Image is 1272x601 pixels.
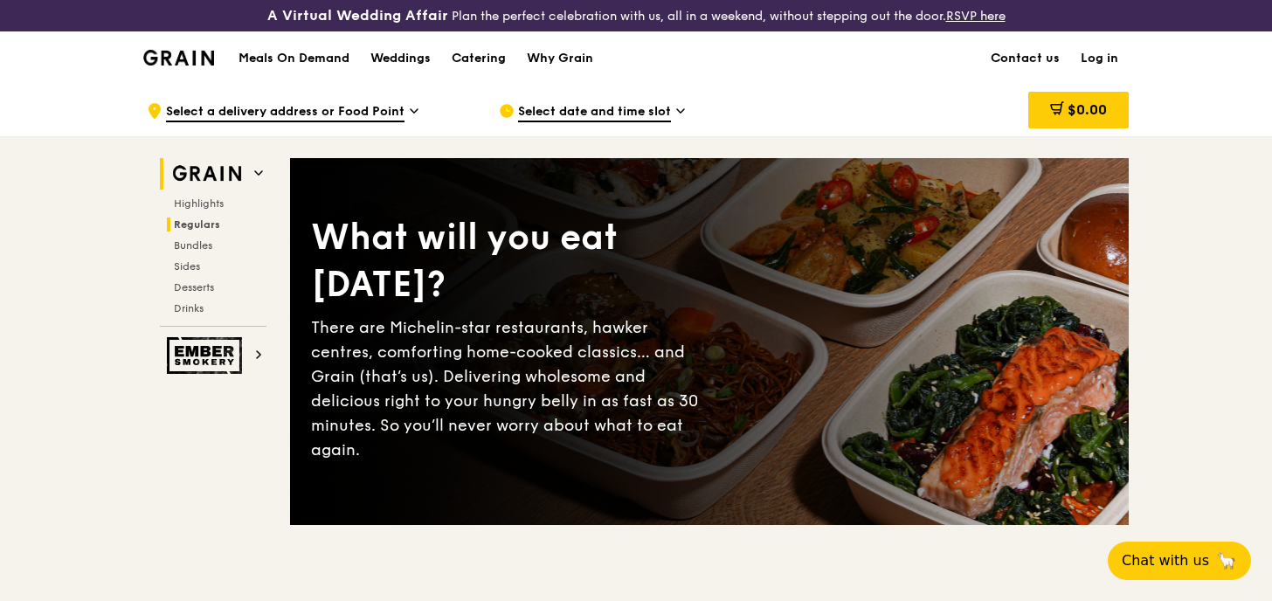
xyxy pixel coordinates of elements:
div: What will you eat [DATE]? [311,214,709,308]
a: Catering [441,32,516,85]
img: Grain [143,50,214,66]
a: Log in [1070,32,1129,85]
a: GrainGrain [143,31,214,83]
h1: Meals On Demand [238,50,349,67]
div: Plan the perfect celebration with us, all in a weekend, without stepping out the door. [212,7,1061,24]
span: Select date and time slot [518,103,671,122]
a: Why Grain [516,32,604,85]
div: Why Grain [527,32,593,85]
span: Drinks [174,302,204,314]
h3: A Virtual Wedding Affair [267,7,448,24]
div: There are Michelin-star restaurants, hawker centres, comforting home-cooked classics… and Grain (... [311,315,709,462]
span: Sides [174,260,200,273]
span: Chat with us [1122,550,1209,571]
img: Ember Smokery web logo [167,337,247,374]
a: RSVP here [946,9,1006,24]
span: Desserts [174,281,214,294]
span: Highlights [174,197,224,210]
div: Catering [452,32,506,85]
a: Weddings [360,32,441,85]
div: Weddings [370,32,431,85]
img: Grain web logo [167,158,247,190]
span: Select a delivery address or Food Point [166,103,404,122]
a: Contact us [980,32,1070,85]
span: $0.00 [1068,101,1107,118]
span: 🦙 [1216,550,1237,571]
span: Regulars [174,218,220,231]
button: Chat with us🦙 [1108,542,1251,580]
span: Bundles [174,239,212,252]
